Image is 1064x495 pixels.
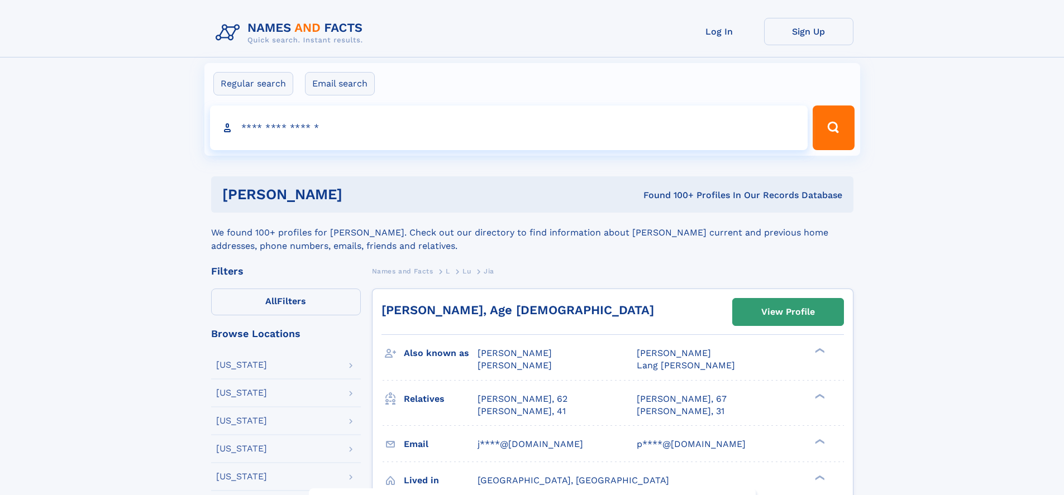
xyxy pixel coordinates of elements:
input: search input [210,105,808,150]
a: View Profile [733,299,843,325]
a: L [446,264,450,278]
div: Filters [211,266,361,276]
span: All [265,296,277,306]
div: Browse Locations [211,329,361,339]
a: [PERSON_NAME], 62 [478,393,567,405]
h3: Also known as [404,344,478,363]
label: Regular search [213,72,293,95]
span: [PERSON_NAME] [637,348,711,358]
a: [PERSON_NAME], 67 [637,393,727,405]
button: Search Button [813,105,854,150]
div: ❯ [812,392,826,400]
div: We found 100+ profiles for [PERSON_NAME]. Check out our directory to find information about [PERS... [211,213,853,253]
div: Found 100+ Profiles In Our Records Database [493,189,842,201]
div: [US_STATE] [216,388,267,397]
label: Email search [305,72,375,95]
span: Lang [PERSON_NAME] [637,360,735,371]
span: [PERSON_NAME] [478,360,552,371]
div: [US_STATE] [216,472,267,481]
div: View Profile [761,299,815,325]
h3: Lived in [404,471,478,490]
a: Lu [462,264,471,278]
label: Filters [211,289,361,315]
span: Lu [462,267,471,275]
a: Names and Facts [372,264,433,278]
div: ❯ [812,438,826,445]
a: [PERSON_NAME], 41 [478,405,566,417]
div: ❯ [812,347,826,354]
span: Jia [484,267,494,275]
a: [PERSON_NAME], 31 [637,405,724,417]
h1: [PERSON_NAME] [222,188,493,201]
h3: Relatives [404,390,478,409]
span: [PERSON_NAME] [478,348,552,358]
div: [US_STATE] [216,444,267,453]
h3: Email [404,435,478,454]
span: L [446,267,450,275]
div: ❯ [812,474,826,481]
a: [PERSON_NAME], Age [DEMOGRAPHIC_DATA] [381,303,654,317]
div: [US_STATE] [216,416,267,425]
img: Logo Names and Facts [211,18,372,48]
span: [GEOGRAPHIC_DATA], [GEOGRAPHIC_DATA] [478,475,669,486]
a: Sign Up [764,18,853,45]
div: [US_STATE] [216,361,267,369]
a: Log In [675,18,764,45]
